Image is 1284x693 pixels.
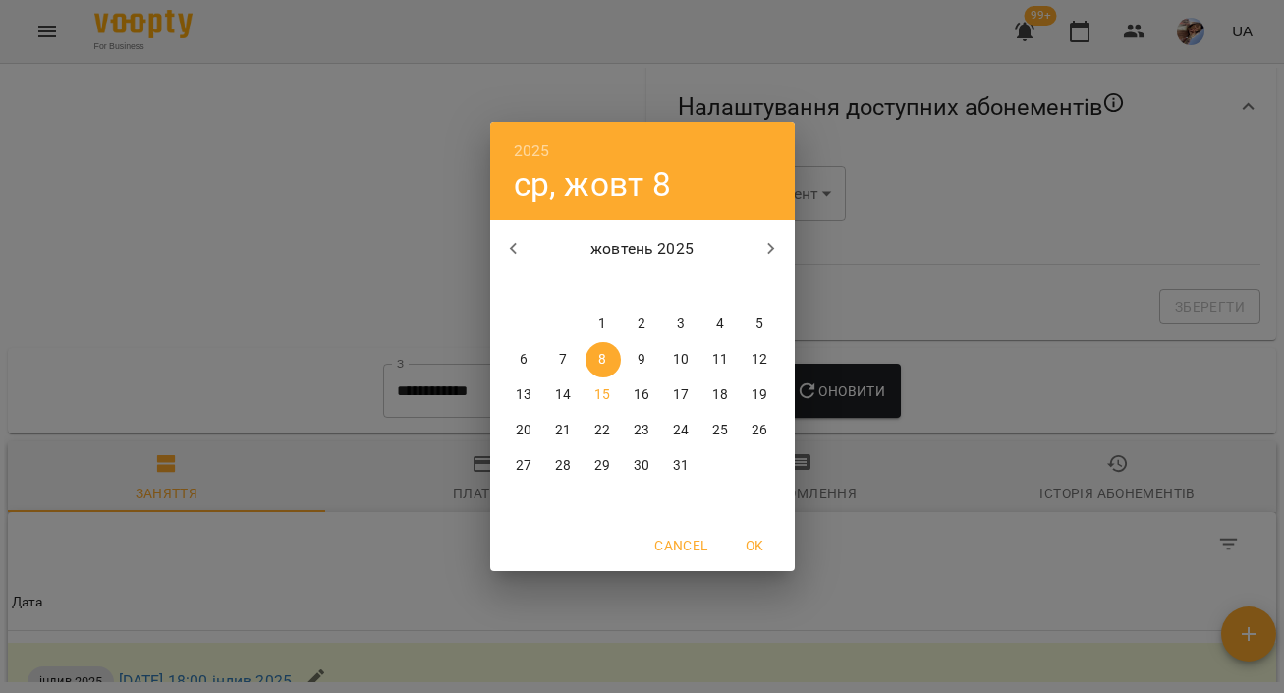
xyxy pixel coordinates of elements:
button: 22 [586,413,621,448]
button: 2025 [514,138,550,165]
button: 12 [743,342,778,377]
p: 3 [677,315,685,334]
button: 13 [507,377,542,413]
button: 31 [664,448,699,484]
span: вт [546,277,582,297]
p: 24 [673,421,689,440]
p: 16 [634,385,649,405]
button: 23 [625,413,660,448]
button: ср, жовт 8 [514,164,671,204]
p: 21 [555,421,571,440]
p: 12 [752,350,767,370]
p: 11 [712,350,728,370]
span: сб [703,277,739,297]
button: 27 [507,448,542,484]
p: 30 [634,456,649,476]
p: 7 [559,350,567,370]
p: 22 [594,421,610,440]
p: 14 [555,385,571,405]
p: 28 [555,456,571,476]
button: 3 [664,307,699,342]
p: 2 [638,315,645,334]
p: 5 [755,315,763,334]
p: 19 [752,385,767,405]
button: 6 [507,342,542,377]
button: 7 [546,342,582,377]
button: 9 [625,342,660,377]
button: 4 [703,307,739,342]
button: 17 [664,377,699,413]
span: пт [664,277,699,297]
button: 16 [625,377,660,413]
button: 21 [546,413,582,448]
button: 29 [586,448,621,484]
p: 29 [594,456,610,476]
p: 25 [712,421,728,440]
p: 18 [712,385,728,405]
button: 2 [625,307,660,342]
span: OK [732,534,779,557]
button: 28 [546,448,582,484]
button: 19 [743,377,778,413]
button: 11 [703,342,739,377]
button: 5 [743,307,778,342]
p: 31 [673,456,689,476]
span: ср [586,277,621,297]
p: 9 [638,350,645,370]
p: 8 [598,350,606,370]
button: 30 [625,448,660,484]
p: 4 [716,315,724,334]
p: 26 [752,421,767,440]
button: 24 [664,413,699,448]
span: нд [743,277,778,297]
p: 20 [516,421,531,440]
button: 15 [586,377,621,413]
p: 17 [673,385,689,405]
button: 14 [546,377,582,413]
button: Cancel [646,528,715,563]
span: Cancel [654,534,707,557]
button: 25 [703,413,739,448]
p: 15 [594,385,610,405]
p: 6 [520,350,528,370]
button: OK [724,528,787,563]
p: 23 [634,421,649,440]
p: 1 [598,315,606,334]
button: 10 [664,342,699,377]
button: 8 [586,342,621,377]
button: 20 [507,413,542,448]
p: 13 [516,385,531,405]
button: 1 [586,307,621,342]
button: 18 [703,377,739,413]
p: 10 [673,350,689,370]
p: 27 [516,456,531,476]
button: 26 [743,413,778,448]
p: жовтень 2025 [536,237,748,260]
span: пн [507,277,542,297]
span: чт [625,277,660,297]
